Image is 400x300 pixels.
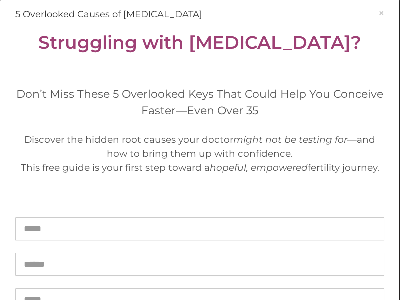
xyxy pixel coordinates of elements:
div: This free guide is your first step toward a fertility journey. [15,161,384,175]
em: hopeful, empowered [210,162,308,173]
em: might not be testing for [233,134,347,145]
span: Don’t Miss These 5 Overlooked Keys That Could Help You Conceive Faster—Even Over 35 [16,87,383,117]
button: × [378,8,384,18]
h4: 5 Overlooked Causes of [MEDICAL_DATA] [15,8,384,21]
strong: Struggling with [MEDICAL_DATA]? [38,31,361,53]
div: Discover the hidden root causes your doctor —and how to bring them up with confidence. [15,133,384,161]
